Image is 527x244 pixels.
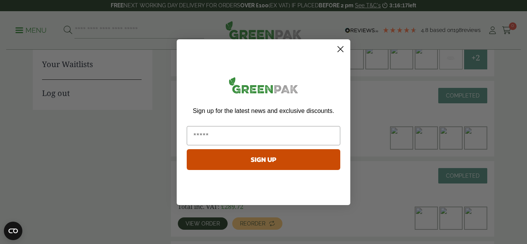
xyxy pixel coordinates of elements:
input: Email [187,126,340,145]
button: SIGN UP [187,149,340,170]
span: Sign up for the latest news and exclusive discounts. [193,108,334,114]
button: Close dialog [334,42,347,56]
button: Open CMP widget [4,222,22,240]
img: greenpak_logo [187,74,340,100]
